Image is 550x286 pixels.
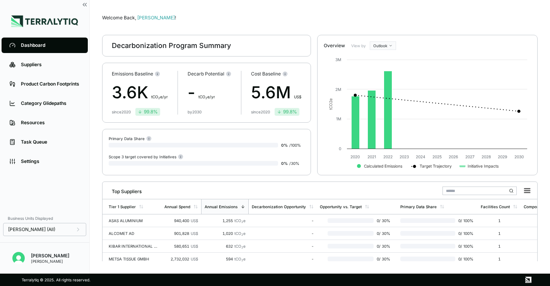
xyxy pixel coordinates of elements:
div: - [252,231,314,236]
div: 1 [481,257,518,261]
div: - [188,80,231,105]
div: 99.8 % [138,109,158,115]
span: tCO e [234,257,246,261]
div: Annual Emissions [205,204,237,209]
div: ALCOMET AD [109,231,158,236]
div: Welcome Back, [102,15,538,21]
div: Top Suppliers [106,185,142,195]
div: 5.6M [251,80,301,105]
span: t CO e/yr [198,94,215,99]
img: Logo [11,15,78,27]
text: 2M [335,87,341,92]
div: Resources [21,120,80,126]
text: 2023 [400,154,409,159]
div: Emissions Baseline [112,71,168,77]
div: - [252,244,314,248]
div: since 2020 [251,110,270,114]
sub: 2 [241,220,243,224]
span: tCO e [234,231,246,236]
div: 1 [481,231,518,236]
span: 0 / 100 % [455,244,475,248]
sub: 2 [241,246,243,249]
text: Target Trajectory [420,164,452,169]
text: Calculated Emissions [364,164,402,168]
text: 2021 [367,154,376,159]
span: 0 % [281,161,288,166]
text: 2030 [514,154,524,159]
div: 1,020 [204,231,246,236]
span: US$ [294,94,301,99]
button: Open user button [9,249,28,267]
tspan: 2 [328,101,333,103]
div: [PERSON_NAME] [31,253,69,259]
div: Settings [21,158,80,164]
div: Decarbonization Opportunity [252,204,306,209]
div: Primary Data Share [400,204,437,209]
div: [PERSON_NAME] [31,259,69,264]
div: ASAS ALUMINIUM [109,218,158,223]
span: ! [175,15,176,21]
span: US$ [191,244,198,248]
text: tCO e [328,98,333,110]
span: US$ [191,257,198,261]
text: 0 [339,146,341,151]
div: Dashboard [21,42,80,48]
div: since 2020 [112,110,131,114]
div: 3.6K [112,80,168,105]
span: 0 / 30 % [374,244,394,248]
span: / 100 % [289,143,301,147]
span: US$ [191,218,198,223]
span: 0 / 100 % [455,218,475,223]
span: 0 % [281,143,288,147]
text: 2027 [465,154,475,159]
span: 0 / 100 % [455,231,475,236]
sub: 2 [158,96,160,100]
text: 2020 [350,154,360,159]
span: / 30 % [289,161,299,166]
div: Decarb Potential [188,71,231,77]
div: 2,732,032 [164,257,198,261]
span: [PERSON_NAME] [137,15,176,21]
text: 2026 [449,154,458,159]
div: 1 [481,244,518,248]
span: tCO e [234,218,246,223]
text: 2022 [383,154,393,159]
div: by 2030 [188,110,202,114]
div: Product Carbon Footprints [21,81,80,87]
div: 594 [204,257,246,261]
div: Primary Data Share [109,135,152,141]
text: 2028 [482,154,491,159]
div: Business Units Displayed [3,214,86,223]
text: 2024 [416,154,425,159]
div: Opportunity vs. Target [320,204,362,209]
sub: 2 [241,233,243,236]
span: 0 / 30 % [374,218,394,223]
span: t CO e/yr [151,94,168,99]
div: 632 [204,244,246,248]
div: - [252,218,314,223]
span: 0 / 100 % [455,257,475,261]
label: View by [351,43,367,48]
div: Overview [324,43,345,49]
div: Decarbonization Program Summary [112,41,231,50]
div: Scope 3 target covered by Initiatives [109,154,183,159]
div: 940,400 [164,218,198,223]
div: Annual Spend [164,204,190,209]
div: Cost Baseline [251,71,301,77]
div: Facilities Count [481,204,510,209]
sub: 2 [205,96,207,100]
text: 1M [336,116,341,121]
button: Outlook [370,41,396,50]
div: Category Glidepaths [21,100,80,106]
span: US$ [191,231,198,236]
text: Initiative Impacts [468,164,499,169]
div: 580,651 [164,244,198,248]
sub: 2 [241,259,243,262]
div: 1 [481,218,518,223]
div: - [252,257,314,261]
span: [PERSON_NAME] (All) [8,226,55,233]
span: 0 / 30 % [374,231,394,236]
div: Task Queue [21,139,80,145]
div: 901,828 [164,231,198,236]
div: 1,255 [204,218,246,223]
